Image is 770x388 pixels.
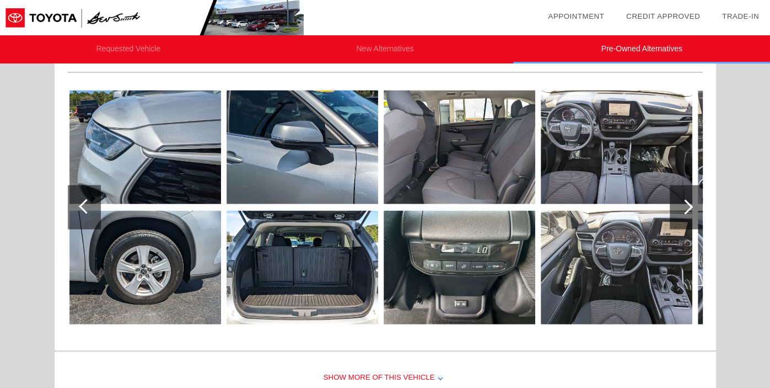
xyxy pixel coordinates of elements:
[548,12,604,20] a: Appointment
[626,12,700,20] a: Credit Approved
[69,90,221,204] img: 10.jpg
[513,35,770,63] li: Pre-Owned Alternatives
[227,90,378,204] img: 12.jpg
[722,12,759,20] a: Trade-In
[384,210,535,324] img: 15.jpg
[69,210,221,324] img: 11.jpg
[541,210,692,324] img: 17.jpg
[384,90,535,204] img: 14.jpg
[227,210,378,324] img: 13.jpg
[541,90,692,204] img: 16.jpg
[257,35,514,63] li: New Alternatives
